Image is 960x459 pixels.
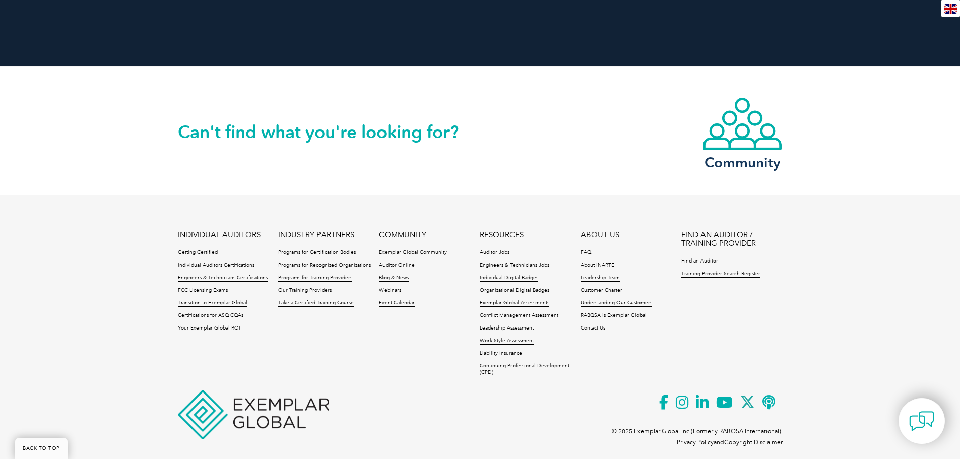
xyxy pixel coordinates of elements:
[278,287,332,294] a: Our Training Providers
[480,287,549,294] a: Organizational Digital Badges
[379,300,415,307] a: Event Calendar
[677,437,783,448] p: and
[702,156,783,169] h3: Community
[480,338,534,345] a: Work Style Assessment
[612,426,783,437] p: © 2025 Exemplar Global Inc (Formerly RABQSA International).
[178,390,329,439] img: Exemplar Global
[581,325,605,332] a: Contact Us
[178,287,228,294] a: FCC Licensing Exams
[724,439,783,446] a: Copyright Disclaimer
[581,312,647,319] a: RABQSA is Exemplar Global
[581,287,622,294] a: Customer Charter
[681,271,760,278] a: Training Provider Search Register
[480,363,581,376] a: Continuing Professional Development (CPD)
[178,312,243,319] a: Certifications for ASQ CQAs
[480,275,538,282] a: Individual Digital Badges
[480,262,549,269] a: Engineers & Technicians Jobs
[581,262,614,269] a: About iNARTE
[480,350,522,357] a: Liability Insurance
[480,231,524,239] a: RESOURCES
[278,231,354,239] a: INDUSTRY PARTNERS
[681,231,782,248] a: FIND AN AUDITOR / TRAINING PROVIDER
[581,231,619,239] a: ABOUT US
[944,4,957,14] img: en
[178,300,247,307] a: Transition to Exemplar Global
[379,275,409,282] a: Blog & News
[480,325,534,332] a: Leadership Assessment
[677,439,714,446] a: Privacy Policy
[702,97,783,151] img: icon-community.webp
[379,262,415,269] a: Auditor Online
[581,249,591,256] a: FAQ
[379,249,447,256] a: Exemplar Global Community
[480,249,509,256] a: Auditor Jobs
[278,249,356,256] a: Programs for Certification Bodies
[178,325,240,332] a: Your Exemplar Global ROI
[702,97,783,169] a: Community
[909,409,934,434] img: contact-chat.png
[480,300,549,307] a: Exemplar Global Assessments
[681,258,718,265] a: Find an Auditor
[178,231,261,239] a: INDIVIDUAL AUDITORS
[278,275,352,282] a: Programs for Training Providers
[178,249,218,256] a: Getting Certified
[15,438,68,459] a: BACK TO TOP
[278,300,354,307] a: Take a Certified Training Course
[379,231,426,239] a: COMMUNITY
[581,300,652,307] a: Understanding Our Customers
[178,275,268,282] a: Engineers & Technicians Certifications
[581,275,620,282] a: Leadership Team
[278,262,371,269] a: Programs for Recognized Organizations
[178,262,254,269] a: Individual Auditors Certifications
[379,287,401,294] a: Webinars
[480,312,558,319] a: Conflict Management Assessment
[178,124,480,140] h2: Can't find what you're looking for?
